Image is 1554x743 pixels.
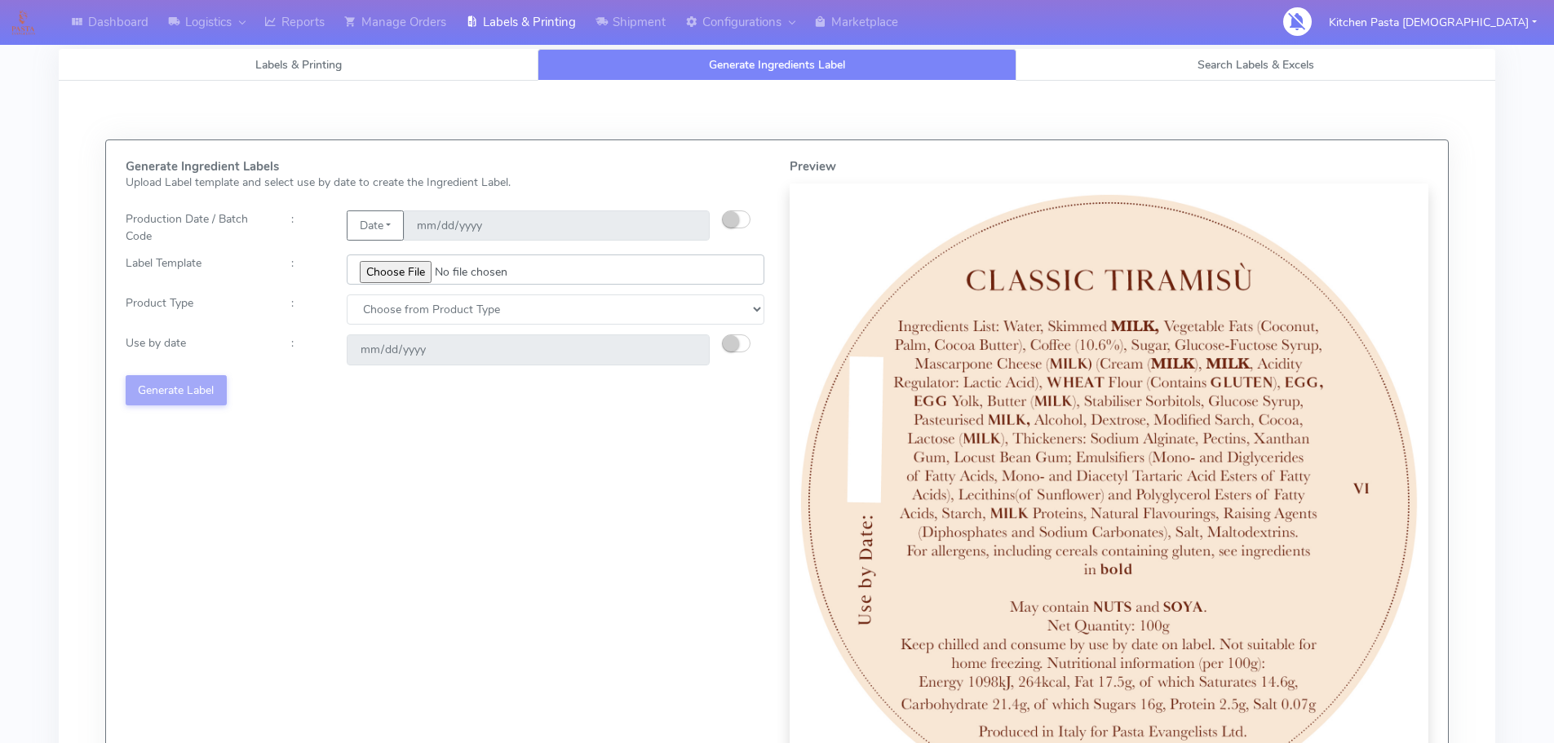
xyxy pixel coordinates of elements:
[126,375,227,405] button: Generate Label
[126,160,765,174] h5: Generate Ingredient Labels
[59,49,1495,81] ul: Tabs
[347,210,403,241] button: Date
[1198,57,1314,73] span: Search Labels & Excels
[255,57,342,73] span: Labels & Printing
[790,160,1429,174] h5: Preview
[113,334,279,365] div: Use by date
[279,334,334,365] div: :
[113,254,279,285] div: Label Template
[709,57,845,73] span: Generate Ingredients Label
[279,254,334,285] div: :
[113,210,279,245] div: Production Date / Batch Code
[113,294,279,325] div: Product Type
[279,210,334,245] div: :
[279,294,334,325] div: :
[126,174,765,191] p: Upload Label template and select use by date to create the Ingredient Label.
[1317,6,1549,39] button: Kitchen Pasta [DEMOGRAPHIC_DATA]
